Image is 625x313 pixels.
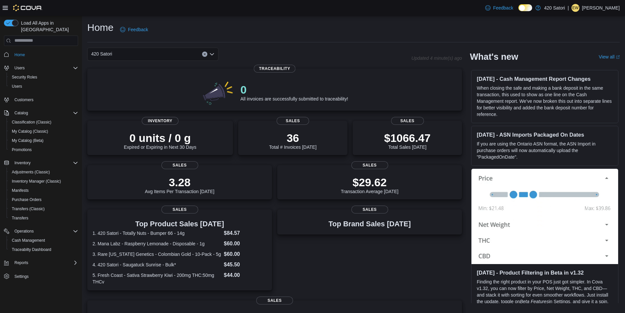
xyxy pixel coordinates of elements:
img: 0 [201,79,235,105]
div: Avg Items Per Transaction [DATE] [145,176,215,194]
span: My Catalog (Classic) [9,127,78,135]
span: Sales [351,206,388,213]
button: Customers [1,95,81,104]
h2: What's new [470,52,518,62]
span: Traceability [254,65,296,73]
p: Updated 4 minute(s) ago [411,56,462,61]
dd: $60.00 [224,240,267,248]
span: Sales [161,161,198,169]
span: Security Roles [9,73,78,81]
span: Transfers [12,215,28,221]
a: Customers [12,96,36,104]
span: Operations [12,227,78,235]
span: Promotions [9,146,78,154]
span: Catalog [12,109,78,117]
button: Operations [12,227,36,235]
div: Expired or Expiring in Next 30 Days [124,131,197,150]
a: Transfers (Classic) [9,205,47,213]
p: $1066.47 [384,131,431,145]
span: Operations [14,229,34,234]
button: Reports [12,259,31,267]
span: Adjustments (Classic) [12,169,50,175]
em: Beta Features [520,299,549,304]
p: When closing the safe and making a bank deposit in the same transaction, this used to show as one... [477,85,613,118]
span: Manifests [12,188,29,193]
dd: $60.00 [224,250,267,258]
h3: [DATE] - Product Filtering in Beta in v1.32 [477,269,613,276]
span: Home [14,52,25,57]
h3: Top Brand Sales [DATE] [328,220,411,228]
dd: $44.00 [224,271,267,279]
span: Cash Management [9,236,78,244]
span: Feedback [128,26,148,33]
h3: [DATE] - Cash Management Report Changes [477,76,613,82]
span: Inventory [142,117,178,125]
p: | [568,4,569,12]
button: Promotions [7,145,81,154]
button: Purchase Orders [7,195,81,204]
span: Sales [351,161,388,169]
button: Users [7,82,81,91]
p: $29.62 [341,176,399,189]
button: Reports [1,258,81,267]
h3: [DATE] - ASN Imports Packaged On Dates [477,131,613,138]
button: Traceabilty Dashboard [7,245,81,254]
span: Settings [12,272,78,280]
dt: 1. 420 Satori - Totally Nuts - Bumper 66 - 14g [93,230,221,236]
span: Sales [277,117,309,125]
p: [PERSON_NAME] [582,4,620,12]
span: Inventory [12,159,78,167]
nav: Complex example [4,47,78,298]
span: Classification (Classic) [9,118,78,126]
a: Classification (Classic) [9,118,54,126]
a: Traceabilty Dashboard [9,246,54,254]
button: Transfers (Classic) [7,204,81,213]
span: Users [14,65,25,71]
a: My Catalog (Classic) [9,127,51,135]
button: Catalog [12,109,31,117]
span: Transfers (Classic) [12,206,45,212]
span: Cash Management [12,238,45,243]
span: Manifests [9,187,78,194]
button: Clear input [202,52,207,57]
p: If you are using the Ontario ASN format, the ASN Import in purchase orders will now automatically... [477,141,613,160]
button: Users [1,63,81,73]
svg: External link [616,55,620,59]
button: Classification (Classic) [7,118,81,127]
dt: 4. 420 Satori - Saugatuck Sunrise - Bulk* [93,261,221,268]
button: Catalog [1,108,81,118]
span: My Catalog (Beta) [9,137,78,145]
span: Inventory Manager (Classic) [9,177,78,185]
div: All invoices are successfully submitted to traceability! [240,83,348,101]
div: Transaction Average [DATE] [341,176,399,194]
a: Manifests [9,187,31,194]
a: Adjustments (Classic) [9,168,52,176]
span: Users [9,82,78,90]
button: My Catalog (Beta) [7,136,81,145]
span: Security Roles [12,75,37,80]
a: Feedback [483,1,516,14]
button: Settings [1,271,81,281]
button: My Catalog (Classic) [7,127,81,136]
button: Cash Management [7,236,81,245]
p: Finding the right product in your POS just got simpler. In Cova v1.32, you can now filter by Pric... [477,279,613,311]
span: Home [12,51,78,59]
p: 420 Satori [544,4,565,12]
dd: $84.57 [224,229,267,237]
span: Reports [12,259,78,267]
span: Purchase Orders [12,197,42,202]
p: 36 [269,131,316,145]
dt: 2. Mana Labz - Raspberry Lemonade - Disposable - 1g [93,240,221,247]
span: Users [12,84,22,89]
span: Load All Apps in [GEOGRAPHIC_DATA] [18,20,78,33]
span: Feedback [493,5,513,11]
a: Cash Management [9,236,48,244]
span: Promotions [12,147,32,152]
a: Purchase Orders [9,196,44,204]
button: Operations [1,227,81,236]
a: My Catalog (Beta) [9,137,46,145]
p: 0 units / 0 g [124,131,197,145]
h3: Top Product Sales [DATE] [93,220,267,228]
p: 0 [240,83,348,96]
button: Inventory Manager (Classic) [7,177,81,186]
